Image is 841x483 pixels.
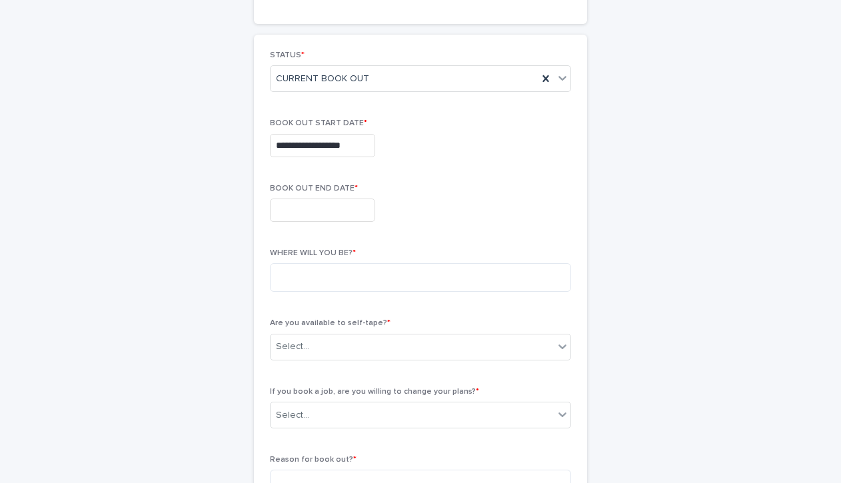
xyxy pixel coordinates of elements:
[270,456,357,464] span: Reason for book out?
[276,340,309,354] div: Select...
[276,72,369,86] span: CURRENT BOOK OUT
[270,119,367,127] span: BOOK OUT START DATE
[270,319,391,327] span: Are you available to self-tape?
[276,408,309,422] div: Select...
[270,388,479,396] span: If you book a job, are you willing to change your plans?
[270,249,356,257] span: WHERE WILL YOU BE?
[270,185,358,193] span: BOOK OUT END DATE
[270,51,305,59] span: STATUS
